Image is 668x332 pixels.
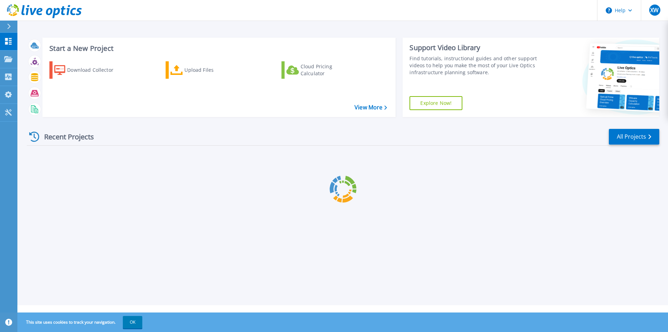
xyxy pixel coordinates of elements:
[409,43,540,52] div: Support Video Library
[301,63,356,77] div: Cloud Pricing Calculator
[281,61,359,79] a: Cloud Pricing Calculator
[123,316,142,329] button: OK
[409,96,462,110] a: Explore Now!
[409,55,540,76] div: Find tutorials, instructional guides and other support videos to help you make the most of your L...
[166,61,243,79] a: Upload Files
[49,61,127,79] a: Download Collector
[609,129,659,145] a: All Projects
[49,45,387,52] h3: Start a New Project
[67,63,123,77] div: Download Collector
[19,316,142,329] span: This site uses cookies to track your navigation.
[355,104,387,111] a: View More
[650,7,659,13] span: XW
[184,63,240,77] div: Upload Files
[27,128,103,145] div: Recent Projects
